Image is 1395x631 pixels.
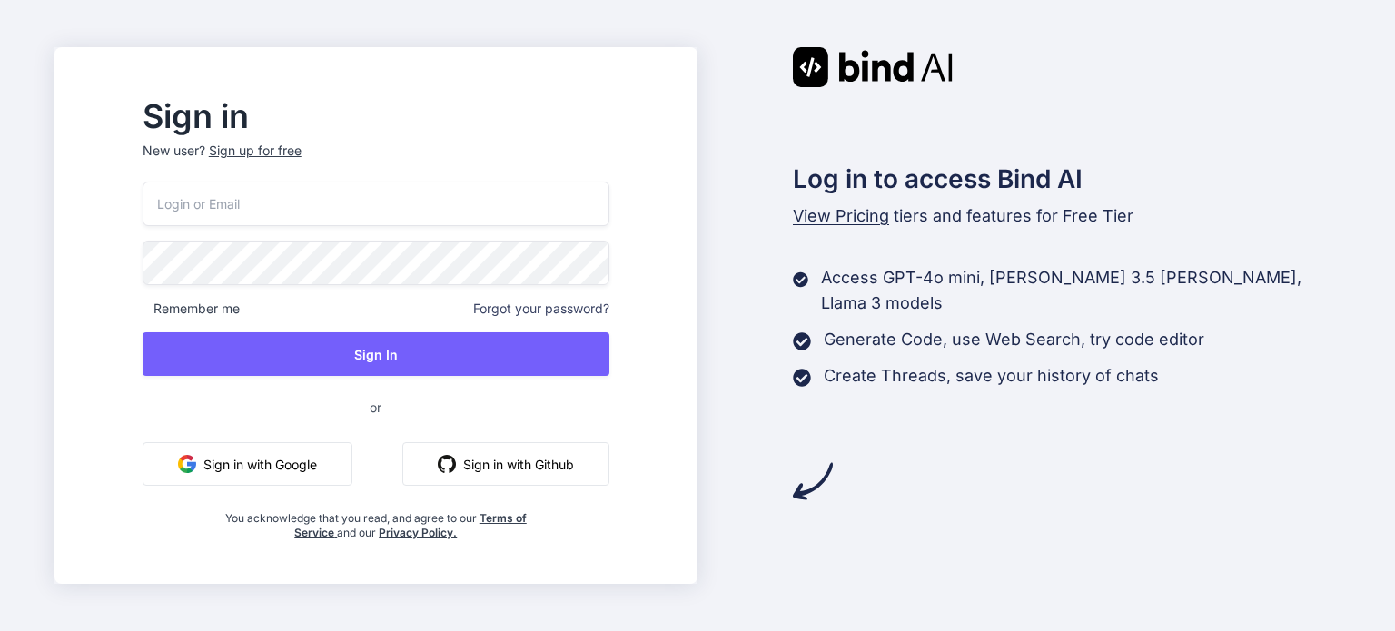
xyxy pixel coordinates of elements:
p: Create Threads, save your history of chats [824,363,1159,389]
input: Login or Email [143,182,609,226]
div: Sign up for free [209,142,302,160]
button: Sign In [143,332,609,376]
p: Generate Code, use Web Search, try code editor [824,327,1204,352]
button: Sign in with Github [402,442,609,486]
p: New user? [143,142,609,182]
a: Terms of Service [294,511,527,539]
a: Privacy Policy. [379,526,457,539]
button: Sign in with Google [143,442,352,486]
img: Bind AI logo [793,47,953,87]
span: View Pricing [793,206,889,225]
div: You acknowledge that you read, and agree to our and our [220,500,531,540]
p: tiers and features for Free Tier [793,203,1341,229]
p: Access GPT-4o mini, [PERSON_NAME] 3.5 [PERSON_NAME], Llama 3 models [821,265,1341,316]
h2: Sign in [143,102,609,131]
span: Remember me [143,300,240,318]
h2: Log in to access Bind AI [793,160,1341,198]
img: arrow [793,461,833,501]
img: github [438,455,456,473]
span: Forgot your password? [473,300,609,318]
span: or [297,385,454,429]
img: google [178,455,196,473]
